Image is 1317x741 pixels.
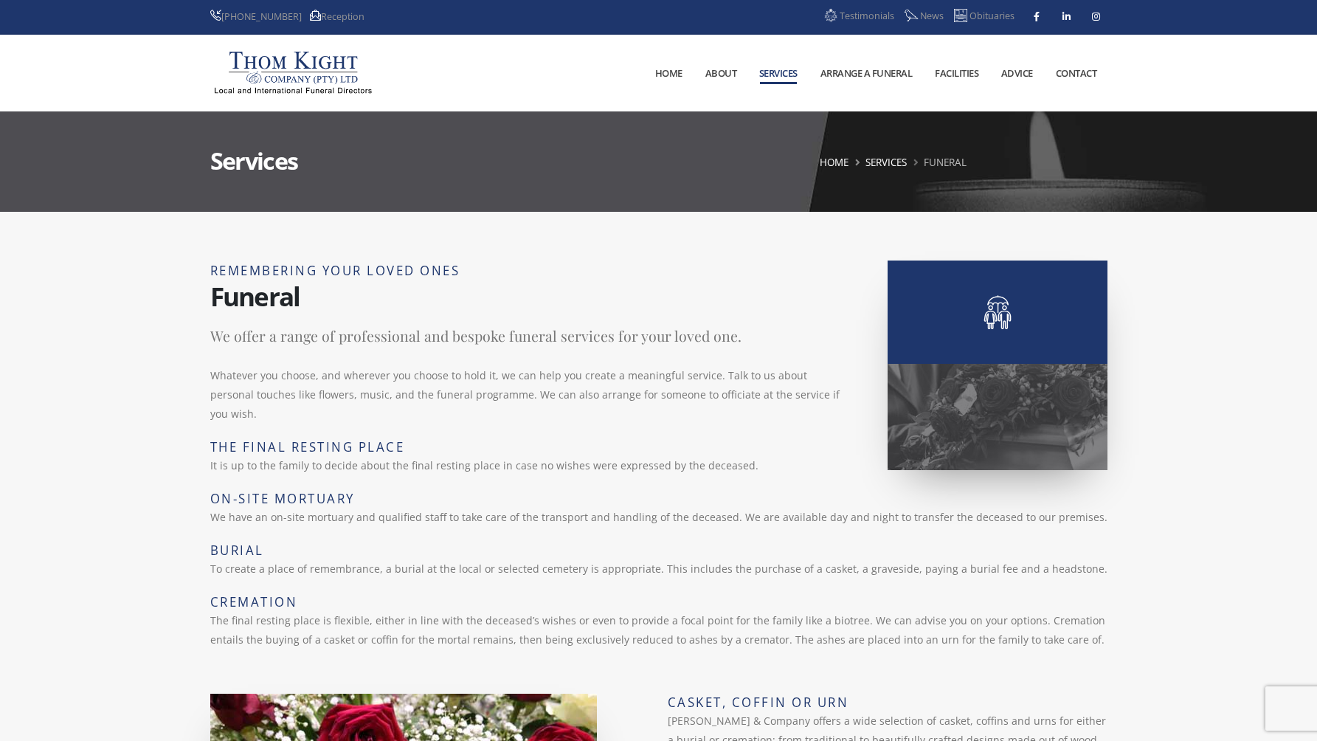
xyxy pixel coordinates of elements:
[210,10,302,23] a: [PHONE_NUMBER]
[310,10,364,23] a: Reception
[210,456,1107,475] p: It is up to the family to decide about the final resting place in case no wishes were expressed b...
[990,35,1043,111] a: Advice
[210,261,1107,281] h2: REMEMBERING YOUR LOVED ONES
[822,7,894,27] a: Testimonials
[924,35,989,111] a: Facilities
[210,281,1107,312] h3: Funeral
[210,149,298,173] h1: Services
[210,508,1107,527] p: We have an on-site mortuary and qualified staff to take care of the transport and handling of the...
[865,156,907,169] a: Services
[668,694,1107,711] h3: CASKET, COFFIN or URN
[210,559,1107,579] p: To create a place of remembrance, a burial at the local or selected cemetery is appropriate. This...
[910,154,967,171] li: Funeral
[902,7,944,27] a: News
[210,542,1107,559] h3: BURIAL
[952,7,1014,27] a: Obituaries
[210,438,1107,456] h3: THE FINAL RESTING PLACE
[1045,35,1107,111] a: Contact
[1086,6,1107,27] a: Instagram
[820,156,848,169] a: Home
[210,366,1107,424] p: Whatever you choose, and wherever you choose to hold it, we can help you create a meaningful serv...
[210,593,1107,611] h3: CREMATION
[210,324,1107,348] p: We offer a range of professional and bespoke funeral services for your loved one.
[645,35,694,111] a: Home
[694,35,747,111] a: About
[749,35,809,111] a: Services
[210,611,1107,649] p: The final resting place is flexible, either in line with the deceased’s wishes or even to provide...
[1026,6,1047,27] a: Facebook
[210,46,376,98] img: Thom Kight Nationwide and International Funeral Directors
[210,490,1107,508] h3: ON-SITE MORTUARY
[1057,6,1077,27] a: Linkedin
[809,35,922,111] a: Arrange a Funeral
